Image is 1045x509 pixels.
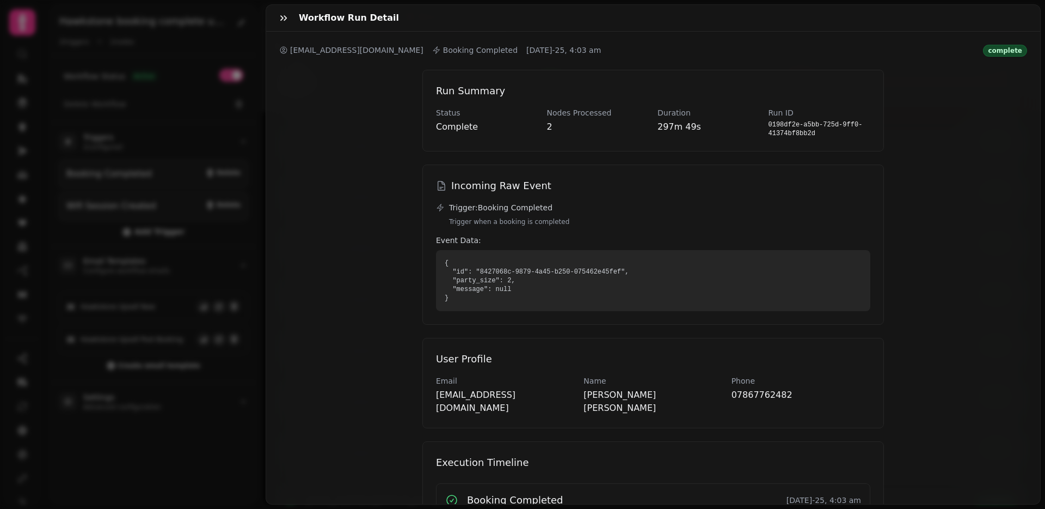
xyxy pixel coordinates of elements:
span: [EMAIL_ADDRESS][DOMAIN_NAME] [279,45,423,56]
p: Event Data: [436,235,870,246]
p: Duration [657,107,760,118]
p: 2 [547,120,649,134]
span: [DATE]-25, 4:03 am [526,46,601,54]
p: [PERSON_NAME] [PERSON_NAME] [583,389,722,415]
p: 0198df2e-a5bb-725d-9ff0-41374bf8bb2d [769,120,871,138]
p: [EMAIL_ADDRESS][DOMAIN_NAME] [436,389,575,415]
h3: Booking Completed [467,493,563,508]
div: complete [983,45,1027,57]
span: Trigger: Booking Completed [449,202,552,213]
p: complete [436,120,538,134]
pre: { "id": "8427068c-9879-4a45-b250-075462e45fef", "party_size": 2, "message": null } [445,259,862,302]
h2: Execution Timeline [436,455,870,470]
p: Trigger when a booking is completed [449,217,870,226]
h2: User Profile [436,352,870,367]
p: Run ID [769,107,871,118]
h2: Incoming Raw Event [451,178,551,193]
p: Status [436,107,538,118]
p: Email [436,375,575,386]
p: Name [583,375,722,386]
h3: Workflow Run Detail [299,11,403,25]
p: Nodes Processed [547,107,649,118]
p: 297m 49s [657,120,760,134]
p: 07867762482 [731,389,870,402]
h2: Run Summary [436,83,870,99]
p: Phone [731,375,870,386]
span: [DATE]-25, 4:03 am [786,496,861,505]
span: Booking Completed [432,45,518,56]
